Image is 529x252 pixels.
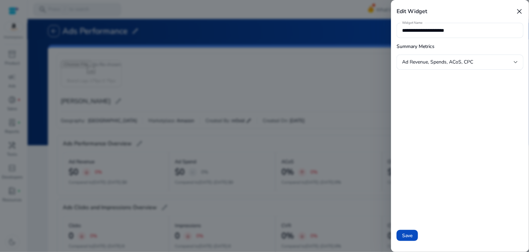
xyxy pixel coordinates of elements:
span: close [515,7,523,16]
mat-label: Widget Name [402,20,423,25]
h5: Summary Metrics [397,43,523,50]
button: Save [397,230,418,241]
span: Save [402,232,412,239]
h4: Edit Widget [397,8,427,15]
span: Ad Revenue, Spends, ACoS, CPC [402,59,473,65]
